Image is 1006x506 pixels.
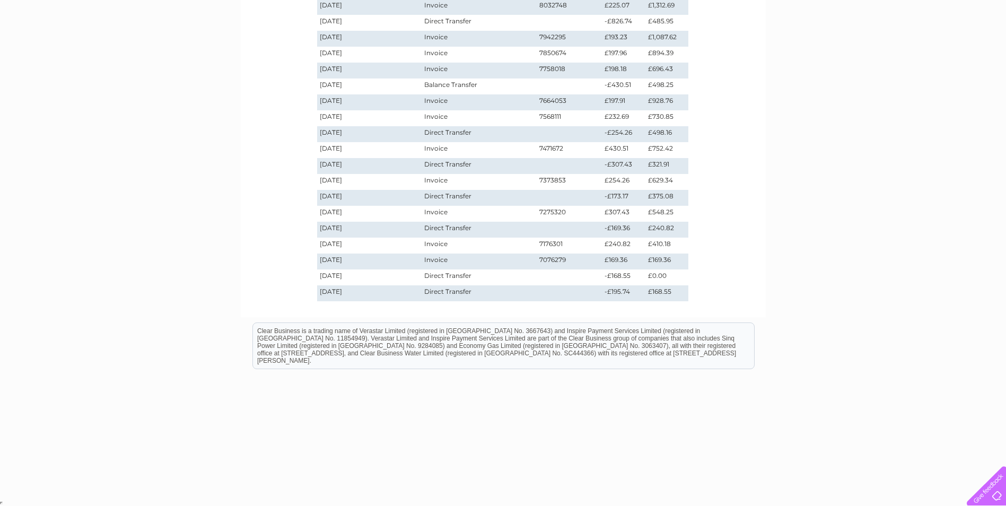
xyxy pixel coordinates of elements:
[537,206,602,222] td: 7275320
[537,63,602,78] td: 7758018
[602,206,645,222] td: £307.43
[422,158,536,174] td: Direct Transfer
[317,15,422,31] td: [DATE]
[422,63,536,78] td: Invoice
[645,31,688,47] td: £1,087.62
[602,15,645,31] td: -£826.74
[645,126,688,142] td: £498.16
[645,78,688,94] td: £498.25
[602,174,645,190] td: £254.26
[645,190,688,206] td: £375.08
[317,222,422,238] td: [DATE]
[422,174,536,190] td: Invoice
[645,174,688,190] td: £629.34
[317,158,422,174] td: [DATE]
[422,238,536,254] td: Invoice
[317,94,422,110] td: [DATE]
[537,47,602,63] td: 7850674
[602,238,645,254] td: £240.82
[422,222,536,238] td: Direct Transfer
[645,47,688,63] td: £894.39
[422,142,536,158] td: Invoice
[317,190,422,206] td: [DATE]
[317,63,422,78] td: [DATE]
[602,142,645,158] td: £430.51
[602,222,645,238] td: -£169.36
[645,222,688,238] td: £240.82
[317,269,422,285] td: [DATE]
[645,63,688,78] td: £696.43
[645,254,688,269] td: £169.36
[537,110,602,126] td: 7568111
[914,45,929,53] a: Blog
[422,110,536,126] td: Invoice
[317,126,422,142] td: [DATE]
[602,285,645,301] td: -£195.74
[935,45,961,53] a: Contact
[645,15,688,31] td: £485.95
[819,45,839,53] a: Water
[317,142,422,158] td: [DATE]
[806,5,879,19] a: 0333 014 3131
[35,28,89,60] img: logo.png
[317,238,422,254] td: [DATE]
[317,174,422,190] td: [DATE]
[645,238,688,254] td: £410.18
[645,158,688,174] td: £321.91
[645,94,688,110] td: £928.76
[422,47,536,63] td: Invoice
[602,110,645,126] td: £232.69
[422,269,536,285] td: Direct Transfer
[537,254,602,269] td: 7076279
[537,174,602,190] td: 7373853
[253,6,754,51] div: Clear Business is a trading name of Verastar Limited (registered in [GEOGRAPHIC_DATA] No. 3667643...
[602,31,645,47] td: £193.23
[317,254,422,269] td: [DATE]
[602,269,645,285] td: -£168.55
[422,285,536,301] td: Direct Transfer
[602,47,645,63] td: £197.96
[422,31,536,47] td: Invoice
[971,45,996,53] a: Log out
[876,45,907,53] a: Telecoms
[317,31,422,47] td: [DATE]
[602,126,645,142] td: -£254.26
[645,285,688,301] td: £168.55
[645,269,688,285] td: £0.00
[317,47,422,63] td: [DATE]
[537,142,602,158] td: 7471672
[422,126,536,142] td: Direct Transfer
[317,285,422,301] td: [DATE]
[537,31,602,47] td: 7942295
[602,158,645,174] td: -£307.43
[422,94,536,110] td: Invoice
[602,94,645,110] td: £197.91
[317,78,422,94] td: [DATE]
[422,254,536,269] td: Invoice
[602,63,645,78] td: £198.18
[846,45,869,53] a: Energy
[645,206,688,222] td: £548.25
[602,78,645,94] td: -£430.51
[422,190,536,206] td: Direct Transfer
[317,110,422,126] td: [DATE]
[602,190,645,206] td: -£173.17
[537,238,602,254] td: 7176301
[422,206,536,222] td: Invoice
[317,206,422,222] td: [DATE]
[645,110,688,126] td: £730.85
[645,142,688,158] td: £752.42
[537,94,602,110] td: 7664053
[602,254,645,269] td: £169.36
[422,78,536,94] td: Balance Transfer
[422,15,536,31] td: Direct Transfer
